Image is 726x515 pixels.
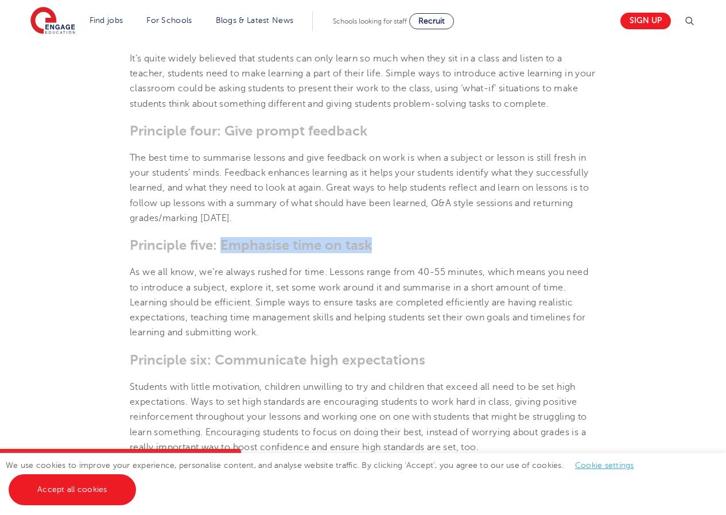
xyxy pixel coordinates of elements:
p: The best time to summarise lessons and give feedback on work is when a subject or lesson is still... [130,150,596,226]
a: For Schools [146,16,192,25]
p: It’s quite widely believed that students can only learn so much when they sit in a class and list... [130,51,596,111]
span: We use cookies to improve your experience, personalise content, and analyse website traffic. By c... [6,461,646,494]
a: Find jobs [90,16,123,25]
p: Students with little motivation, children unwilling to try and children that exceed all need to b... [130,380,596,455]
h3: Principle four: Give prompt feedback [130,123,596,139]
a: Blogs & Latest News [216,16,294,25]
a: Recruit [409,13,454,29]
span: Schools looking for staff [333,17,407,25]
h3: Principle six: Communicate high expectations [130,352,596,368]
a: Cookie settings [575,461,634,470]
button: Close [218,449,241,472]
img: Engage Education [30,7,75,36]
a: Accept all cookies [9,474,136,505]
h3: Principle five: Emphasise time on task [130,237,596,253]
a: Sign up [620,13,671,29]
span: Recruit [418,17,445,25]
p: As we all know, we’re always rushed for time. Lessons range from 40-55 minutes, which means you n... [130,265,596,340]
